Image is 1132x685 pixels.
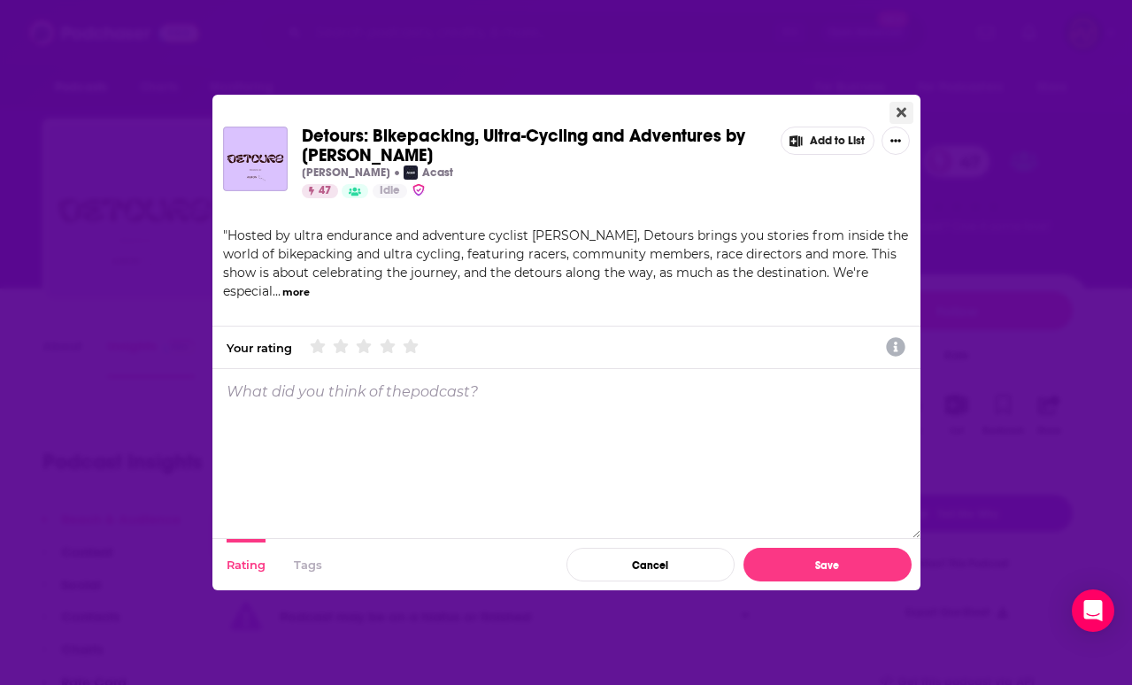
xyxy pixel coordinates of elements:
div: Open Intercom Messenger [1072,589,1114,632]
a: Show additional information [886,335,905,360]
button: Cancel [566,548,735,581]
img: verified Badge [412,182,426,197]
p: Acast [422,165,453,180]
button: more [282,285,310,300]
button: Tags [294,539,322,590]
p: [PERSON_NAME] [302,165,390,180]
span: Idle [380,182,400,200]
span: " [223,227,908,299]
a: Detours: Bikepacking, Ultra-Cycling and Adventures by [PERSON_NAME] [302,127,766,165]
button: Save [743,548,912,581]
img: Acast [404,165,418,180]
img: Detours: Bikepacking, Ultra-Cycling and Adventures by Bike [223,127,288,191]
a: Idle [373,184,407,198]
a: 47 [302,184,338,198]
div: Your rating [227,341,292,355]
button: Close [889,102,913,124]
span: Detours: Bikepacking, Ultra-Cycling and Adventures by [PERSON_NAME] [302,125,745,166]
button: Add to List [781,127,874,155]
p: What did you think of the podcast ? [227,383,478,400]
span: 47 [319,182,331,200]
span: Hosted by ultra endurance and adventure cyclist [PERSON_NAME], Detours brings you stories from in... [223,227,908,299]
button: Show More Button [882,127,910,155]
a: AcastAcast [404,165,453,180]
span: ... [273,283,281,299]
button: Rating [227,539,266,590]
